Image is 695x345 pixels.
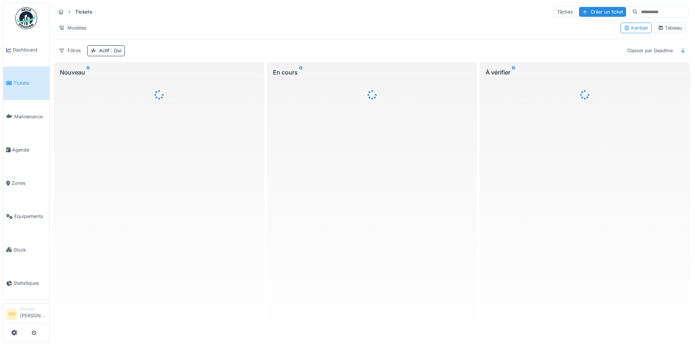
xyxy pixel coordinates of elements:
[624,24,648,31] div: Kanban
[13,246,46,253] span: Stock
[6,309,17,320] li: VV
[3,233,49,267] a: Stock
[109,48,121,53] span: : Oui
[3,267,49,300] a: Statistiques
[3,100,49,133] a: Maintenance
[486,68,684,77] div: À vérifier
[3,133,49,166] a: Agenda
[55,23,90,33] div: Modèles
[554,7,576,17] div: Tâches
[12,146,46,153] span: Agenda
[20,306,46,322] li: [PERSON_NAME]
[13,80,46,87] span: Tickets
[3,66,49,100] a: Tickets
[624,45,676,56] div: Classer par Deadline
[512,68,515,77] sup: 0
[20,306,46,312] div: Manager
[299,68,302,77] sup: 0
[13,280,46,287] span: Statistiques
[273,68,471,77] div: En cours
[6,306,46,324] a: VV Manager[PERSON_NAME]
[3,166,49,200] a: Zones
[72,8,95,15] strong: Tickets
[14,213,46,220] span: Équipements
[55,45,84,56] div: Filtres
[3,200,49,233] a: Équipements
[99,47,121,54] div: Actif
[60,68,258,77] div: Nouveau
[15,7,37,29] img: Badge_color-CXgf-gQk.svg
[14,113,46,120] span: Maintenance
[3,33,49,66] a: Dashboard
[658,24,682,31] div: Tableau
[12,180,46,187] span: Zones
[579,7,626,17] div: Créer un ticket
[86,68,90,77] sup: 0
[13,46,46,53] span: Dashboard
